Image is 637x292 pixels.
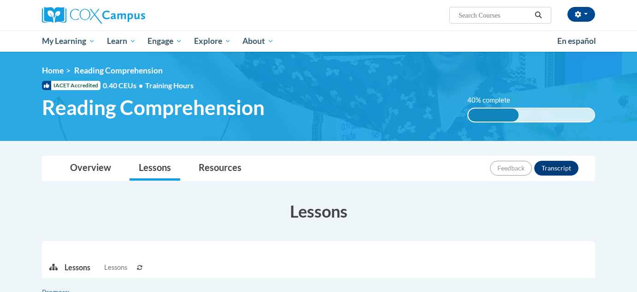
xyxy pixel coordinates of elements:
span: Lessons [104,262,127,273]
a: Explore [188,30,237,52]
a: Lessons [130,156,180,181]
h3: Lessons [42,200,595,223]
span: En español [557,36,596,46]
span: Training Hours [145,81,194,90]
span: Reading Comprehension [74,66,163,75]
a: My Learning [36,30,101,52]
span: About [242,36,274,47]
span: Reading Comprehension [42,95,265,120]
div: Main menu [28,30,609,52]
div: 40% complete [468,109,519,122]
a: En español [551,31,602,51]
p: Lessons [65,262,90,273]
span: My Learning [42,36,95,47]
span: Learn [107,36,136,47]
span: IACET Accredited [42,81,100,90]
button: Account Settings [567,7,595,22]
span: Engage [147,36,182,47]
a: Resources [189,156,251,181]
a: Overview [61,156,120,181]
span: • [139,81,143,90]
button: Search [531,10,545,21]
label: 40% complete [467,95,520,105]
a: Learn [101,30,142,52]
button: Feedback [490,161,532,176]
span: Explore [194,36,231,47]
a: Cox Campus [42,7,217,24]
img: Cox Campus [42,7,145,24]
a: Engage [142,30,188,52]
button: Transcript [534,161,578,176]
a: About [237,30,280,52]
a: Home [42,66,64,75]
input: Search Courses [458,10,531,21]
span: 0.40 CEUs [103,80,145,91]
